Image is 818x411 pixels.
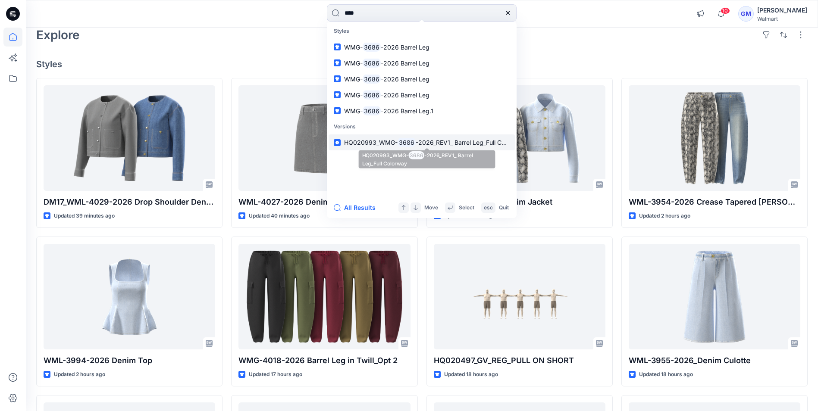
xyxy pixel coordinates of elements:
span: -2026 Barrel Leg [381,44,429,51]
span: 10 [721,7,730,14]
span: WMG- [344,44,363,51]
p: Move [424,203,438,212]
p: Select [459,203,474,212]
span: -2026 Barrel Leg [381,59,429,67]
h4: Styles [36,59,808,69]
span: WMG- [344,75,363,83]
a: WMG-3686-2026 Barrel Leg.1 [329,103,515,119]
span: -2026 Barrel Leg [381,75,429,83]
div: [PERSON_NAME] [757,5,807,16]
a: WMG-3686-2026 Barrel Leg [329,55,515,71]
a: WMG-3686-2026 Barrel Leg [329,71,515,87]
button: All Results [334,202,381,213]
span: -2026_REV1_ Barrel Leg_Full Colorway [416,139,523,146]
a: WML-3994-2026 Denim Top [44,244,215,349]
mark: 3686 [363,42,381,52]
span: HQ020993_WMG- [344,139,398,146]
p: WML-3954-2026 Crease Tapered [PERSON_NAME] [629,196,800,208]
p: DM17_WML-4029-2026 Drop Shoulder Denim [DEMOGRAPHIC_DATA] Jacket [44,196,215,208]
p: Updated 18 hours ago [444,370,498,379]
p: WML-3956-2026 Denim Jacket [434,196,605,208]
p: Styles [329,23,515,39]
a: WML-3955-2026_Denim Culotte [629,244,800,349]
p: Updated 2 hours ago [54,370,105,379]
a: HQ020993_WMG-3686-2026_REV1_ Barrel Leg_Full Colorway [329,134,515,150]
p: Updated 2 hours ago [639,212,690,221]
p: Versions [329,119,515,135]
span: WMG- [344,59,363,67]
mark: 3686 [363,58,381,68]
span: WMG- [344,107,363,115]
a: WMG-4018-2026 Barrel Leg in Twill_Opt 2 [238,244,410,349]
a: WMG-3686-2026 Barrel Leg [329,39,515,55]
span: -2026 Barrel Leg [381,91,429,99]
mark: 3686 [363,74,381,84]
p: Updated 17 hours ago [249,370,302,379]
p: Updated 40 minutes ago [249,212,310,221]
mark: 3686 [363,106,381,116]
p: Updated 39 minutes ago [54,212,115,221]
p: WML-3994-2026 Denim Top [44,355,215,367]
a: WML-3954-2026 Crease Tapered Jean [629,85,800,191]
p: WML-3955-2026_Denim Culotte [629,355,800,367]
p: WML-4027-2026 Denim Mini Skirt [238,196,410,208]
a: DM17_WML-4029-2026 Drop Shoulder Denim Lady Jacket [44,85,215,191]
a: WML-4027-2026 Denim Mini Skirt [238,85,410,191]
p: Updated 18 hours ago [639,370,693,379]
p: Quit [499,203,509,212]
a: WML-3956-2026 Denim Jacket [434,85,605,191]
p: esc [484,203,493,212]
p: WMG-4018-2026 Barrel Leg in Twill_Opt 2 [238,355,410,367]
span: -2026 Barrel Leg.1 [381,107,433,115]
a: WMG-3686-2026 Barrel Leg [329,87,515,103]
mark: 3686 [363,90,381,100]
h2: Explore [36,28,80,42]
div: GM [738,6,754,22]
p: HQ020497_GV_REG_PULL ON SHORT [434,355,605,367]
a: HQ020497_GV_REG_PULL ON SHORT [434,244,605,349]
div: Walmart [757,16,807,22]
span: WMG- [344,91,363,99]
mark: 3686 [398,137,416,147]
